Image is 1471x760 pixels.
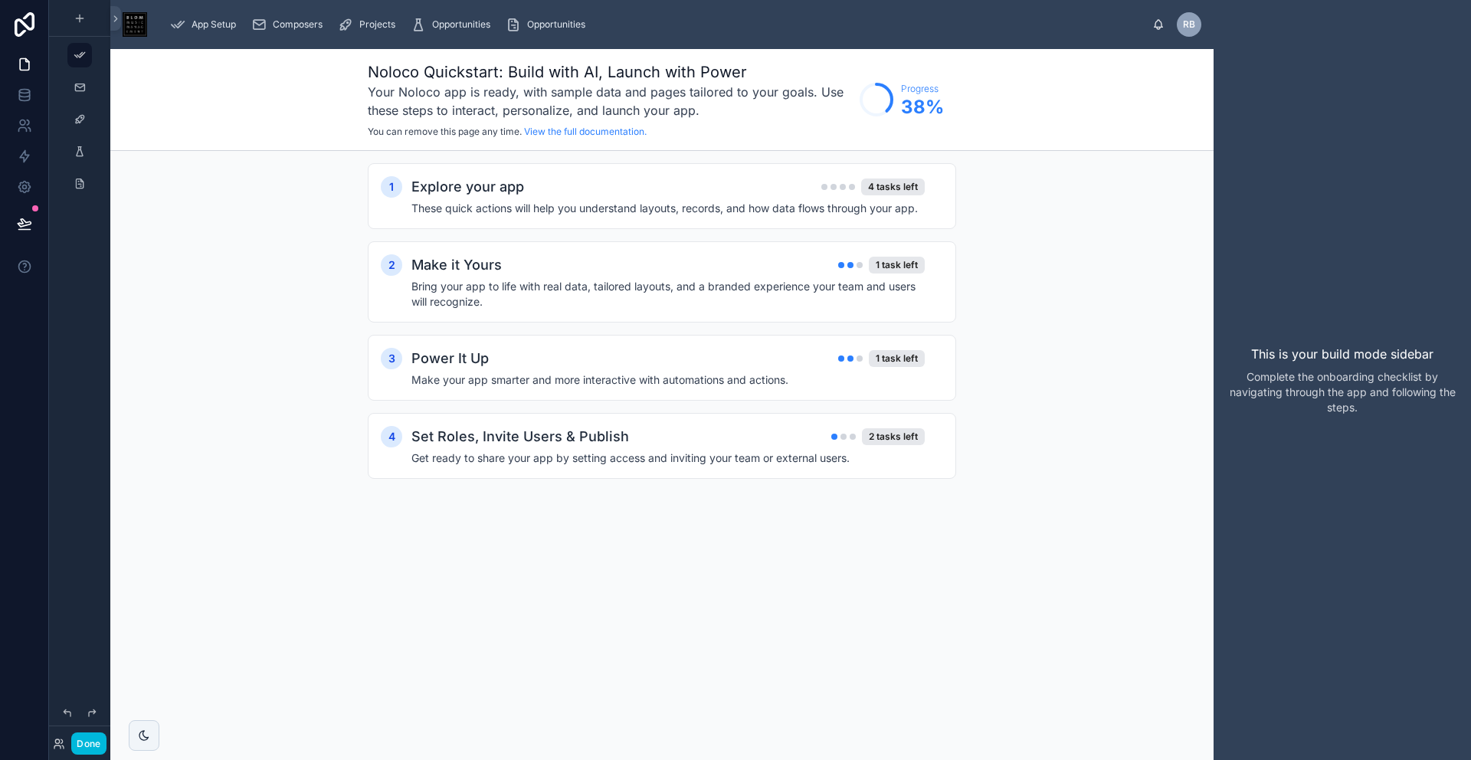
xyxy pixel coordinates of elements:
span: Opportunities [527,18,585,31]
a: Opportunities [501,11,596,38]
p: Complete the onboarding checklist by navigating through the app and following the steps. [1226,369,1459,415]
span: RB [1183,18,1195,31]
p: This is your build mode sidebar [1251,345,1433,363]
button: Done [71,732,106,755]
span: You can remove this page any time. [368,126,522,137]
span: Projects [359,18,395,31]
a: Projects [333,11,406,38]
h3: Your Noloco app is ready, with sample data and pages tailored to your goals. Use these steps to i... [368,83,852,120]
a: Composers [247,11,333,38]
a: App Setup [165,11,247,38]
span: App Setup [192,18,236,31]
span: Opportunities [432,18,490,31]
a: Opportunities [406,11,501,38]
span: 38 % [901,95,944,120]
img: App logo [123,12,147,37]
span: Progress [901,83,944,95]
span: Composers [273,18,323,31]
div: scrollable content [159,8,1152,41]
h1: Noloco Quickstart: Build with AI, Launch with Power [368,61,852,83]
a: View the full documentation. [524,126,647,137]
